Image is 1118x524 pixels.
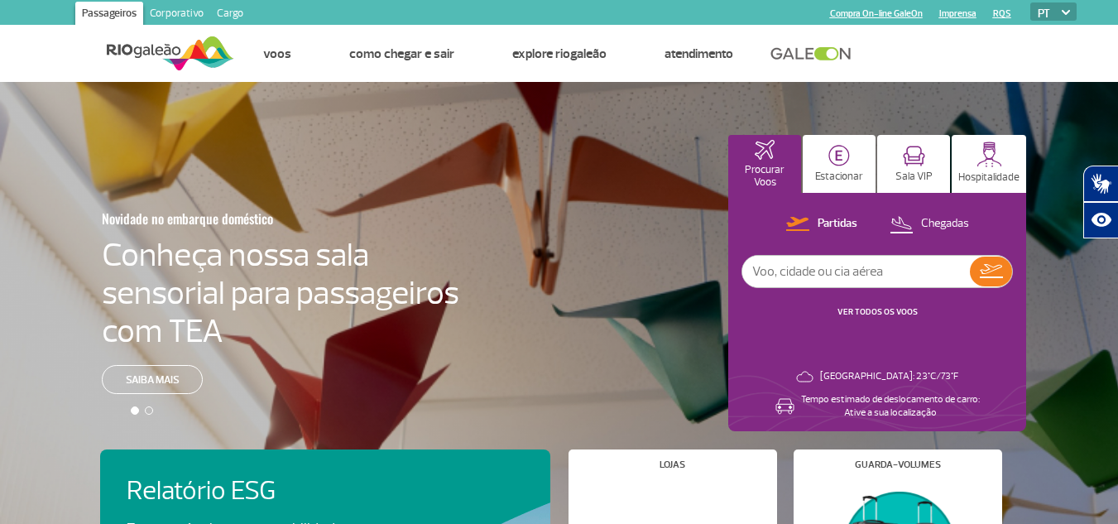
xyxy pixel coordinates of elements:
[737,164,793,189] p: Procurar Voos
[1083,202,1118,238] button: Abrir recursos assistivos.
[143,2,210,28] a: Corporativo
[210,2,250,28] a: Cargo
[263,46,291,62] a: Voos
[818,216,857,232] p: Partidas
[755,140,775,160] img: airplaneHomeActive.svg
[660,460,685,469] h4: Lojas
[828,145,850,166] img: carParkingHome.svg
[855,460,941,469] h4: Guarda-volumes
[958,171,1020,184] p: Hospitalidade
[815,171,863,183] p: Estacionar
[877,135,950,193] button: Sala VIP
[993,8,1011,19] a: RQS
[781,214,862,235] button: Partidas
[820,370,958,383] p: [GEOGRAPHIC_DATA]: 23°C/73°F
[952,135,1026,193] button: Hospitalidade
[939,8,976,19] a: Imprensa
[75,2,143,28] a: Passageiros
[830,8,923,19] a: Compra On-line GaleOn
[127,476,390,507] h4: Relatório ESG
[801,393,980,420] p: Tempo estimado de deslocamento de carro: Ative a sua localização
[728,135,801,193] button: Procurar Voos
[102,236,459,350] h4: Conheça nossa sala sensorial para passageiros com TEA
[803,135,876,193] button: Estacionar
[895,171,933,183] p: Sala VIP
[921,216,969,232] p: Chegadas
[903,146,925,166] img: vipRoom.svg
[1083,166,1118,202] button: Abrir tradutor de língua de sinais.
[976,142,1002,167] img: hospitality.svg
[665,46,733,62] a: Atendimento
[742,256,970,287] input: Voo, cidade ou cia aérea
[885,214,974,235] button: Chegadas
[837,306,918,317] a: VER TODOS OS VOOS
[512,46,607,62] a: Explore RIOgaleão
[349,46,454,62] a: Como chegar e sair
[102,201,378,236] h3: Novidade no embarque doméstico
[833,305,923,319] button: VER TODOS OS VOOS
[102,365,203,394] a: Saiba mais
[1083,166,1118,238] div: Plugin de acessibilidade da Hand Talk.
